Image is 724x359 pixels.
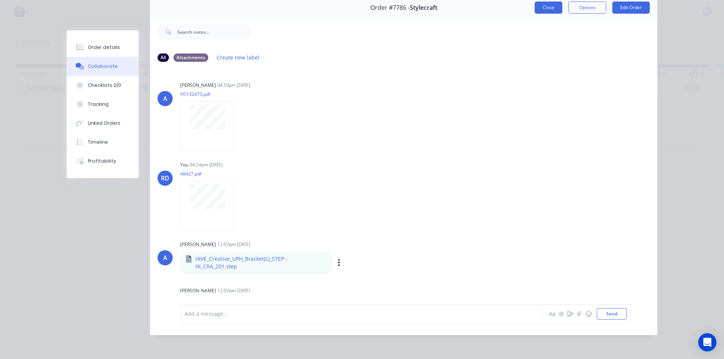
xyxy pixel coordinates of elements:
div: Collaborate [88,63,118,70]
div: 12:07pm [DATE] [217,241,250,248]
button: Edit Order [612,2,650,14]
div: You [180,161,188,168]
p: 48427.pdf [180,171,242,177]
div: Attachments [173,53,208,62]
div: 04:24pm [DATE] [190,161,223,168]
div: Profitability [88,158,116,165]
button: Profitability [67,152,139,171]
div: Order details [88,44,120,51]
input: Search notes... [177,24,252,39]
button: Collaborate [67,57,139,76]
button: Send [597,308,627,320]
div: Open Intercom Messenger [698,333,716,351]
button: Linked Orders [67,114,139,133]
div: A [163,253,167,262]
button: Options [568,2,606,14]
div: RD [161,174,169,183]
div: [PERSON_NAME] [180,287,216,294]
span: Stylecraft [410,4,437,11]
button: @ [557,309,566,318]
div: All [158,53,169,62]
div: Checklists 0/0 [88,82,121,89]
div: Linked Orders [88,120,120,127]
span: Order #7786 - [370,4,410,11]
div: Tracking [88,101,109,108]
button: Timeline [67,133,139,152]
div: [PERSON_NAME] [180,82,216,89]
button: Checklists 0/0 [67,76,139,95]
button: Close [535,2,562,14]
button: Tracking [67,95,139,114]
button: Aa [548,309,557,318]
button: ☺ [584,309,593,318]
p: HIVE_Creative_UPH_Bracket(L)_STEP - HI_CRA_201.step [195,255,327,271]
div: 04:59pm [DATE] [217,82,250,89]
button: Create new label [213,52,264,63]
div: Timeline [88,139,108,146]
button: Order details [67,38,139,57]
div: [PERSON_NAME] [180,241,216,248]
p: PO132475.pdf [180,91,242,97]
div: 12:07pm [DATE] [217,287,250,294]
div: A [163,94,167,103]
